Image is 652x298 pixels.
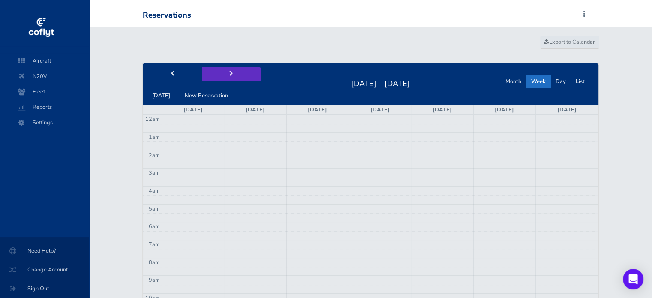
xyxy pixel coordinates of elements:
[149,169,160,177] span: 3am
[149,205,160,213] span: 5am
[495,106,514,114] a: [DATE]
[10,243,79,259] span: Need Help?
[433,106,452,114] a: [DATE]
[540,36,599,49] a: Export to Calendar
[149,133,160,141] span: 1am
[145,115,160,123] span: 12am
[571,75,590,88] button: List
[180,89,233,102] button: New Reservation
[500,75,526,88] button: Month
[623,269,643,289] div: Open Intercom Messenger
[15,69,81,84] span: N20VL
[526,75,551,88] button: Week
[370,106,390,114] a: [DATE]
[15,115,81,130] span: Settings
[147,89,175,102] button: [DATE]
[15,53,81,69] span: Aircraft
[183,106,203,114] a: [DATE]
[346,77,415,89] h2: [DATE] – [DATE]
[10,262,79,277] span: Change Account
[149,241,160,248] span: 7am
[149,151,160,159] span: 2am
[149,276,160,284] span: 9am
[143,67,202,81] button: prev
[149,187,160,195] span: 4am
[149,223,160,230] span: 6am
[149,259,160,266] span: 8am
[544,38,595,46] span: Export to Calendar
[550,75,571,88] button: Day
[246,106,265,114] a: [DATE]
[15,84,81,99] span: Fleet
[27,15,55,41] img: coflyt logo
[557,106,577,114] a: [DATE]
[10,281,79,296] span: Sign Out
[308,106,327,114] a: [DATE]
[202,67,261,81] button: next
[143,11,191,20] div: Reservations
[15,99,81,115] span: Reports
